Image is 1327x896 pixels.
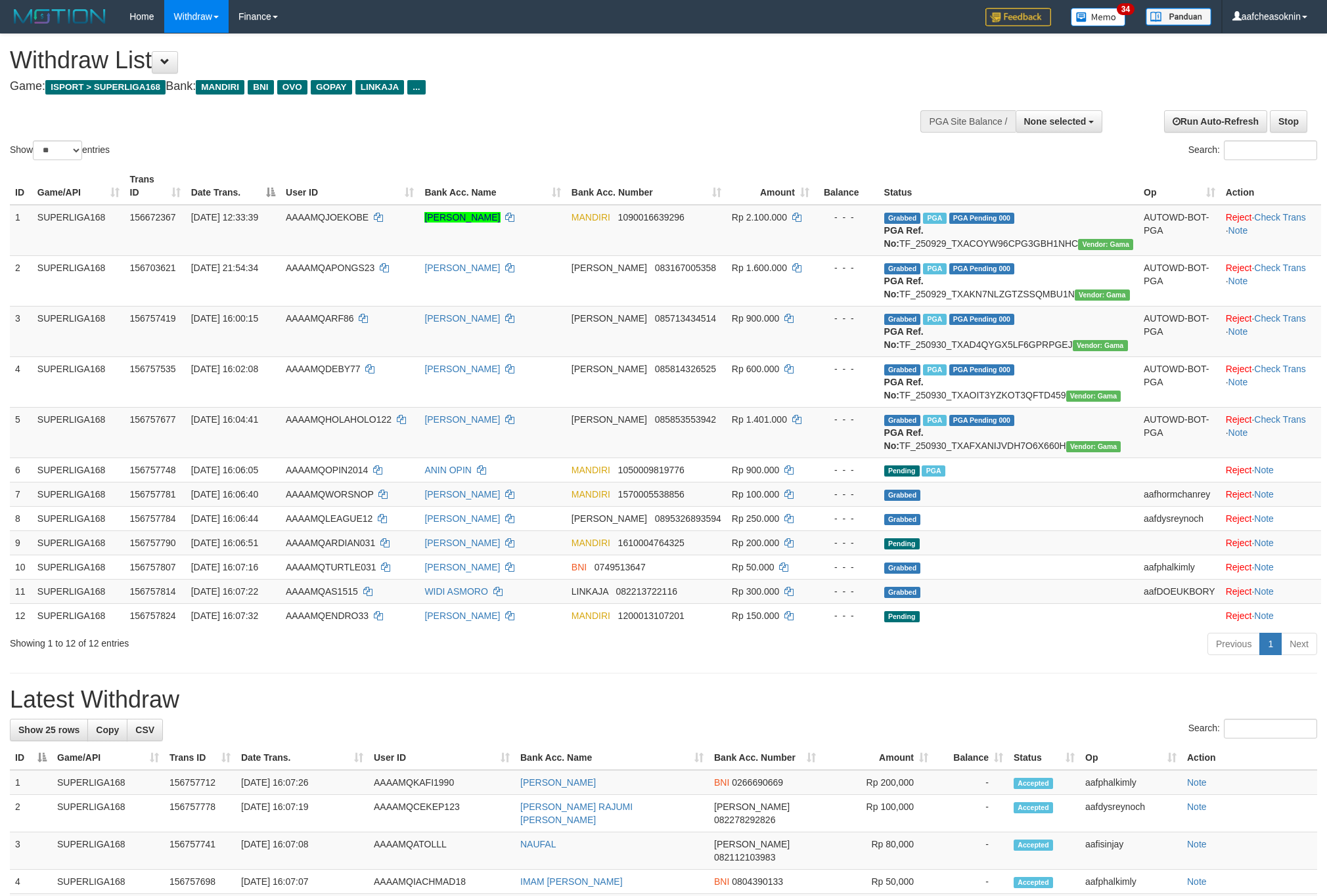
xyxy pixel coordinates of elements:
[709,746,821,770] th: Bank Acc. Number: activate to sort column ascending
[1066,391,1121,402] span: Vendor URL: https://trx31.1velocity.biz
[879,167,1138,205] th: Status
[1117,3,1135,15] span: 34
[923,213,946,224] span: Marked by aafsengchandara
[1281,633,1317,655] a: Next
[32,306,125,356] td: SUPERLIGA168
[618,212,685,223] span: Copy 1090016639296 to clipboard
[130,538,176,548] span: 156757790
[286,263,374,273] span: AAAAMQAPONGS23
[884,276,924,299] b: PGA Ref. No:
[884,427,924,451] b: PGA Ref. No:
[884,263,921,274] span: Grabbed
[32,167,125,205] th: Game/API: activate to sort column ascending
[130,414,176,425] span: 156757677
[1226,538,1252,548] a: Reject
[196,80,244,95] span: MANDIRI
[655,313,716,324] span: Copy 085713434514 to clipboard
[286,414,392,425] span: AAAAMQHOLAHOLO122
[32,407,125,458] td: SUPERLIGA168
[10,795,52,832] td: 2
[1254,610,1274,621] a: Note
[732,212,787,223] span: Rp 2.100.000
[572,586,608,597] span: LINKAJA
[286,513,372,524] span: AAAAMQLEAGUE12
[572,610,610,621] span: MANDIRI
[1138,306,1221,356] td: AUTOWD-BOT-PGA
[407,80,425,95] span: ...
[10,80,872,93] h4: Game: Bank:
[515,746,709,770] th: Bank Acc. Name: activate to sort column ascending
[369,795,515,832] td: AAAAMQCEKEP123
[1138,555,1221,579] td: aafphalkimly
[572,313,647,324] span: [PERSON_NAME]
[130,610,176,621] span: 156757824
[10,7,110,26] img: MOTION_logo.png
[286,562,376,572] span: AAAAMQTURTLE031
[985,8,1051,26] img: Feedback.jpg
[191,465,258,475] span: [DATE] 16:06:05
[714,777,729,788] span: BNI
[949,364,1015,375] span: PGA Pending
[1226,263,1252,273] a: Reject
[714,815,775,825] span: Copy 082278292826 to clipboard
[820,312,874,325] div: - - -
[884,490,921,501] span: Grabbed
[1226,610,1252,621] a: Reject
[286,538,375,548] span: AAAAMQARDIAN031
[191,513,258,524] span: [DATE] 16:06:44
[884,611,920,622] span: Pending
[884,465,920,477] span: Pending
[655,414,716,425] span: Copy 085853553942 to clipboard
[1207,633,1260,655] a: Previous
[424,562,500,572] a: [PERSON_NAME]
[10,746,52,770] th: ID: activate to sort column descending
[884,587,921,598] span: Grabbed
[1254,586,1274,597] a: Note
[732,610,779,621] span: Rp 150.000
[884,213,921,224] span: Grabbed
[820,211,874,224] div: - - -
[820,609,874,622] div: - - -
[884,377,924,400] b: PGA Ref. No:
[618,538,685,548] span: Copy 1610004764325 to clipboard
[10,770,52,795] td: 1
[424,414,500,425] a: [PERSON_NAME]
[655,263,716,273] span: Copy 083167005358 to clipboard
[884,326,924,350] b: PGA Ref. No:
[369,770,515,795] td: AAAAMQKAFI1990
[32,603,125,628] td: SUPERLIGA168
[10,631,543,650] div: Showing 1 to 12 of 12 entries
[1187,876,1207,887] a: Note
[191,364,258,374] span: [DATE] 16:02:08
[922,465,945,477] span: Marked by aafheankoy
[424,586,487,597] a: WIDI ASMORO
[821,746,933,770] th: Amount: activate to sort column ascending
[572,414,647,425] span: [PERSON_NAME]
[311,80,352,95] span: GOPAY
[191,489,258,500] span: [DATE] 16:06:40
[191,212,258,223] span: [DATE] 12:33:39
[191,313,258,324] span: [DATE] 16:00:15
[1187,801,1207,812] a: Note
[191,562,258,572] span: [DATE] 16:07:16
[1254,212,1306,223] a: Check Trans
[424,489,500,500] a: [PERSON_NAME]
[618,489,685,500] span: Copy 1570005538856 to clipboard
[820,261,874,274] div: - - -
[732,414,787,425] span: Rp 1.401.000
[236,770,369,795] td: [DATE] 16:07:26
[130,513,176,524] span: 156757784
[1228,427,1248,438] a: Note
[10,47,872,74] h1: Withdraw List
[820,561,874,574] div: - - -
[424,538,500,548] a: [PERSON_NAME]
[1226,212,1252,223] a: Reject
[1080,795,1182,832] td: aafdysreynoch
[732,777,783,788] span: Copy 0266690669 to clipboard
[1138,482,1221,506] td: aafhormchanrey
[281,167,419,205] th: User ID: activate to sort column ascending
[10,482,32,506] td: 7
[1073,340,1128,351] span: Vendor URL: https://trx31.1velocity.biz
[45,80,166,95] span: ISPORT > SUPERLIGA168
[130,489,176,500] span: 156757781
